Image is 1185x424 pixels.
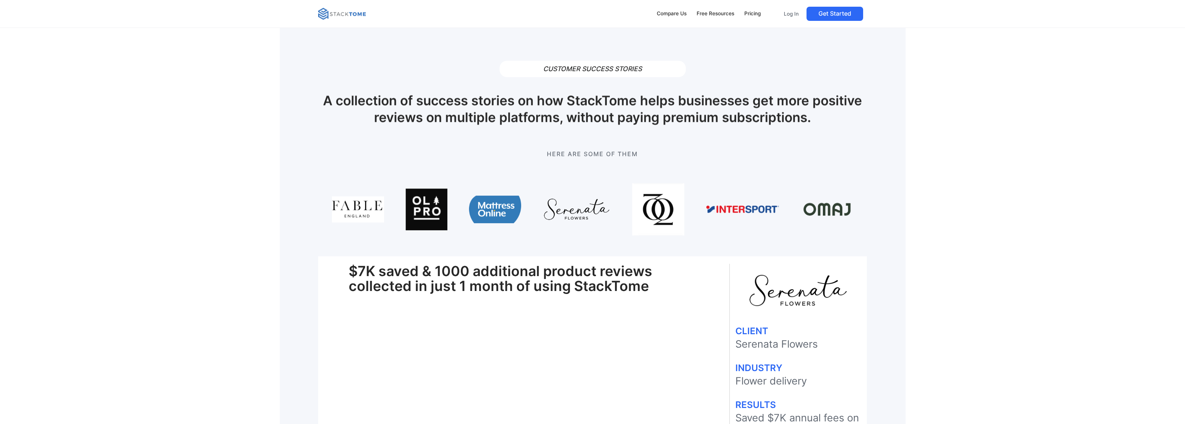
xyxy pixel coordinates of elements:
img: fable england logo [332,183,384,235]
p: Serenata Flowers [735,338,861,350]
div: Compare Us [657,10,687,18]
a: Get Started [807,7,863,21]
img: intersport logo [706,183,779,235]
p: Log In [784,10,799,17]
h1: A collection of success stories on how StackTome helps businesses get more positive reviews on mu... [318,93,866,126]
h1: CLIENT [735,326,861,335]
img: omaj logo [801,183,853,235]
p: Flower delivery [735,375,861,387]
a: Log In [779,7,804,21]
img: mattress online logo [469,183,521,235]
a: Free Resources [693,6,738,22]
div: Free Resources [697,10,734,18]
img: god save queens logo [633,183,685,235]
h1: CUSTOMER SUCCESS STORIES [500,61,686,77]
img: olpro logo [406,183,447,235]
img: serenata flowers logo [543,183,611,235]
div: Pricing [744,10,761,18]
h1: $7K saved & 1000 additional product reviews collected in just 1 month of using StackTome [349,264,698,294]
p: Here are some of them [318,149,866,158]
a: Compare Us [653,6,690,22]
h1: RESULTS [735,400,861,409]
a: Pricing [741,6,764,22]
h1: INDUSTRY [735,363,861,372]
img: serenata flowers logo [748,273,848,308]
